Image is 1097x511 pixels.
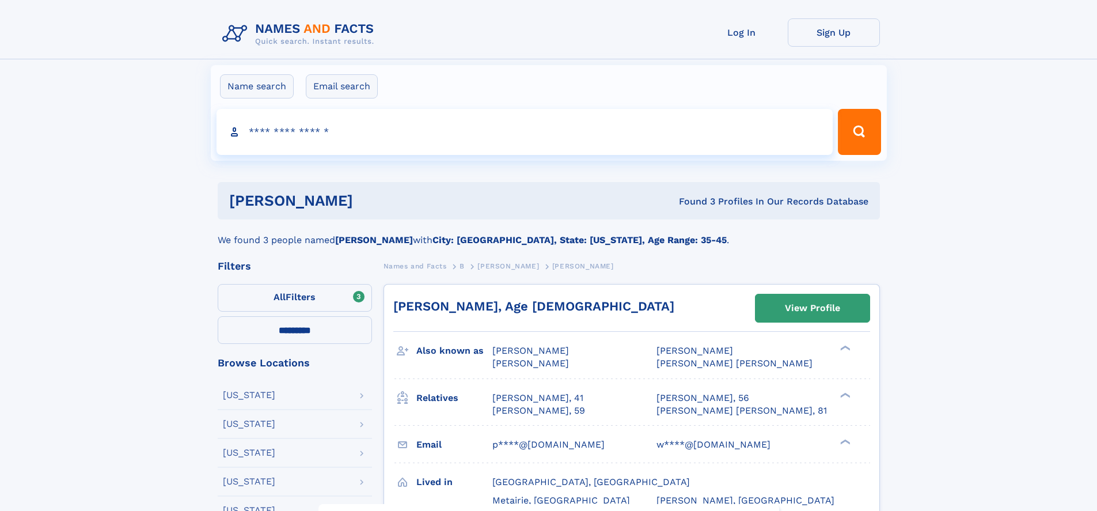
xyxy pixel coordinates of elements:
div: Filters [218,261,372,271]
span: [PERSON_NAME] [477,262,539,270]
div: ❯ [837,438,851,445]
div: [US_STATE] [223,391,275,400]
span: [GEOGRAPHIC_DATA], [GEOGRAPHIC_DATA] [492,476,690,487]
a: Names and Facts [384,259,447,273]
b: City: [GEOGRAPHIC_DATA], State: [US_STATE], Age Range: 35-45 [432,234,727,245]
span: [PERSON_NAME], [GEOGRAPHIC_DATA] [656,495,834,506]
div: ❯ [837,345,851,352]
a: Log In [696,18,788,47]
span: [PERSON_NAME] [552,262,614,270]
div: ❯ [837,391,851,399]
label: Email search [306,74,378,99]
a: [PERSON_NAME] [PERSON_NAME], 81 [656,404,827,417]
div: [US_STATE] [223,477,275,486]
span: [PERSON_NAME] [PERSON_NAME] [656,358,813,369]
h3: Email [416,435,492,455]
img: Logo Names and Facts [218,18,384,50]
label: Name search [220,74,294,99]
button: Search Button [838,109,880,155]
span: B [460,262,465,270]
div: We found 3 people named with . [218,219,880,247]
a: [PERSON_NAME], 56 [656,392,749,404]
a: [PERSON_NAME], Age [DEMOGRAPHIC_DATA] [393,299,674,313]
div: Found 3 Profiles In Our Records Database [516,195,868,208]
div: [US_STATE] [223,419,275,429]
b: [PERSON_NAME] [335,234,413,245]
a: [PERSON_NAME], 59 [492,404,585,417]
div: [US_STATE] [223,448,275,457]
a: [PERSON_NAME], 41 [492,392,583,404]
div: View Profile [785,295,840,321]
input: search input [217,109,833,155]
a: Sign Up [788,18,880,47]
a: View Profile [756,294,870,322]
div: Browse Locations [218,358,372,368]
h3: Lived in [416,472,492,492]
h3: Also known as [416,341,492,361]
span: [PERSON_NAME] [492,358,569,369]
span: [PERSON_NAME] [492,345,569,356]
span: Metairie, [GEOGRAPHIC_DATA] [492,495,630,506]
h1: [PERSON_NAME] [229,194,516,208]
h3: Relatives [416,388,492,408]
label: Filters [218,284,372,312]
a: [PERSON_NAME] [477,259,539,273]
span: All [274,292,286,302]
span: [PERSON_NAME] [656,345,733,356]
a: B [460,259,465,273]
